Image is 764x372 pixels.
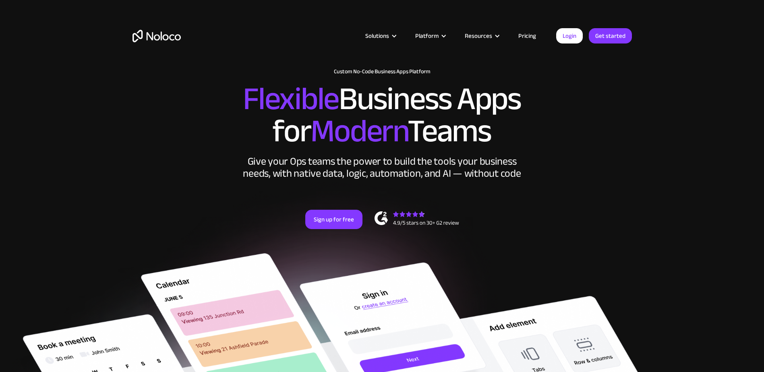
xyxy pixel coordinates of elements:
a: Login [556,28,583,43]
a: Get started [589,28,632,43]
h2: Business Apps for Teams [133,83,632,147]
span: Modern [311,101,408,161]
div: Resources [455,31,508,41]
a: home [133,30,181,42]
div: Give your Ops teams the power to build the tools your business needs, with native data, logic, au... [241,155,523,180]
div: Solutions [365,31,389,41]
span: Flexible [243,69,339,129]
div: Platform [405,31,455,41]
div: Solutions [355,31,405,41]
a: Pricing [508,31,546,41]
div: Resources [465,31,492,41]
div: Platform [415,31,439,41]
a: Sign up for free [305,210,362,229]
